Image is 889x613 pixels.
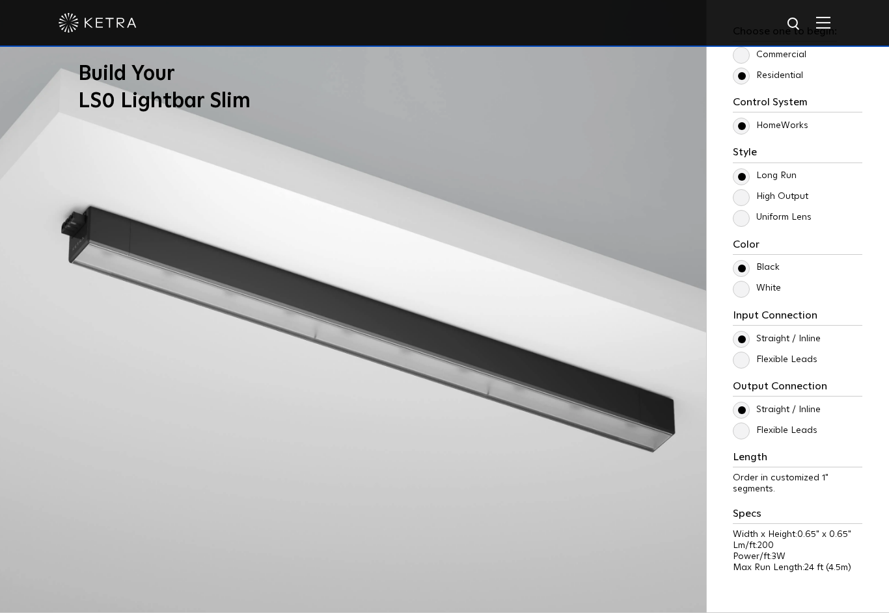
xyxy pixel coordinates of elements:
label: Black [733,262,780,273]
label: Commercial [733,49,806,60]
span: 24 ft (4.5m) [804,563,851,572]
label: High Output [733,191,808,202]
h3: Color [733,239,862,255]
label: Straight / Inline [733,333,821,345]
h3: Style [733,146,862,163]
h3: Output Connection [733,380,862,397]
p: Power/ft: [733,551,862,562]
label: Long Run [733,170,797,181]
label: Straight / Inline [733,404,821,415]
label: HomeWorks [733,120,808,131]
span: 3W [772,552,786,561]
span: 0.65" x 0.65" [797,530,851,539]
img: search icon [786,16,802,33]
p: Width x Height: [733,529,862,540]
img: Hamburger%20Nav.svg [816,16,830,29]
label: Flexible Leads [733,354,817,365]
h3: Length [733,451,862,467]
p: Lm/ft: [733,540,862,551]
span: Order in customized 1" segments. [733,473,828,493]
h3: Input Connection [733,309,862,326]
p: Max Run Length: [733,562,862,573]
h3: Specs [733,508,862,524]
span: 200 [758,541,774,550]
label: Uniform Lens [733,212,812,223]
label: Flexible Leads [733,425,817,436]
img: ketra-logo-2019-white [59,13,137,33]
label: Residential [733,70,803,81]
h3: Control System [733,96,862,112]
label: White [733,283,781,294]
